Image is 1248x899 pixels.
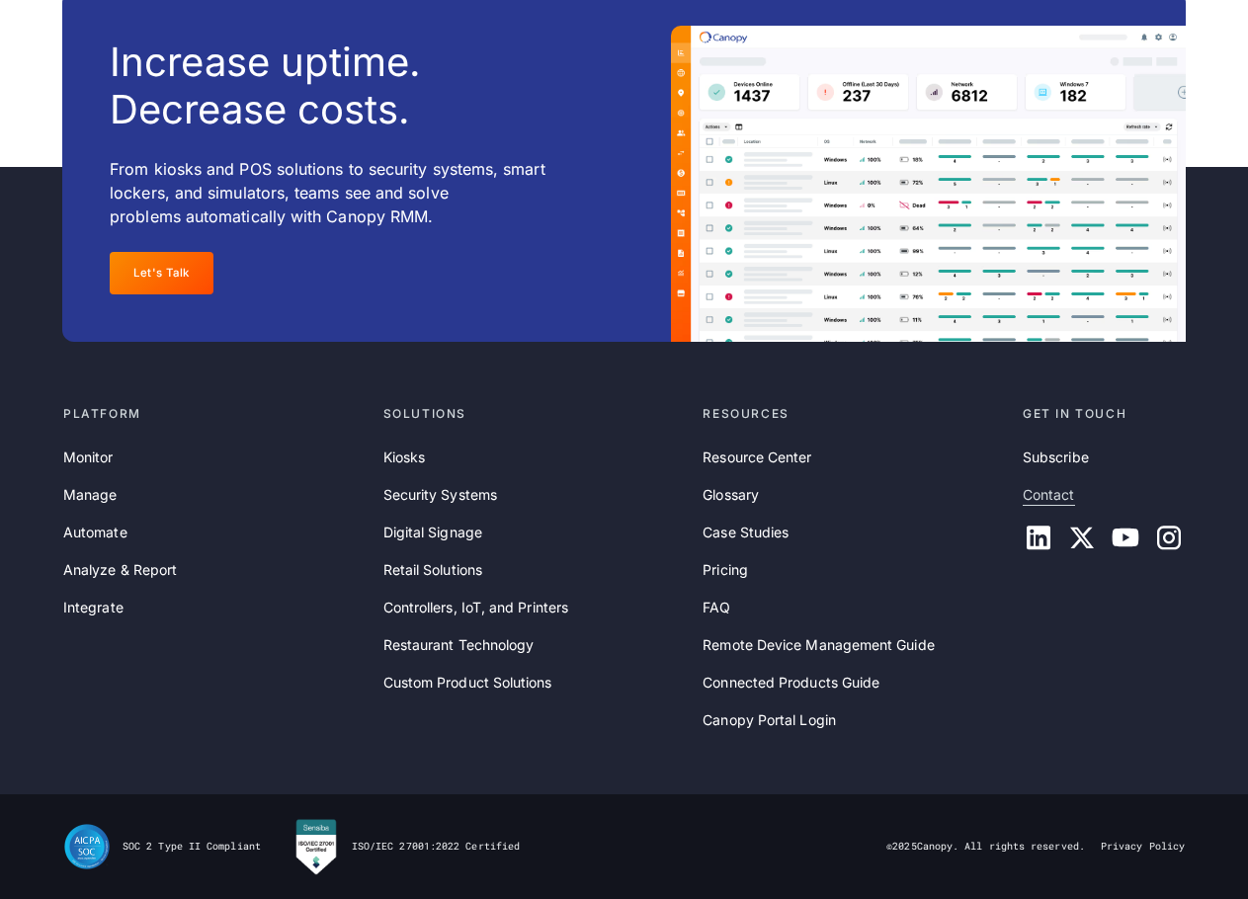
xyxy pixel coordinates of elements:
a: Pricing [703,559,748,581]
a: Case Studies [703,522,789,543]
div: Platform [63,405,368,423]
a: Subscribe [1023,447,1089,468]
a: Integrate [63,597,124,618]
a: Security Systems [383,484,497,506]
a: Let's Talk [110,252,213,294]
a: Glossary [703,484,759,506]
div: Solutions [383,405,688,423]
a: Retail Solutions [383,559,482,581]
div: © Canopy. All rights reserved. [886,840,1085,854]
img: SOC II Type II Compliance Certification for Canopy Remote Device Management [63,823,111,870]
p: From kiosks and POS solutions to security systems, smart lockers, and simulators, teams see and s... [110,157,576,228]
a: FAQ [703,597,730,618]
h3: Increase uptime. Decrease costs. [110,39,421,133]
a: Canopy Portal Login [703,709,836,731]
a: Digital Signage [383,522,482,543]
a: Restaurant Technology [383,634,535,656]
a: Resource Center [703,447,811,468]
div: SOC 2 Type II Compliant [123,840,261,854]
img: Canopy RMM is Sensiba Certified for ISO/IEC [292,818,340,875]
a: Contact [1023,484,1075,506]
div: Get in touch [1023,405,1185,423]
span: 2025 [892,840,916,853]
a: Remote Device Management Guide [703,634,934,656]
a: Connected Products Guide [703,672,879,694]
a: Custom Product Solutions [383,672,552,694]
a: Monitor [63,447,114,468]
a: Automate [63,522,127,543]
div: Resources [703,405,1007,423]
a: Privacy Policy [1101,840,1185,854]
div: ISO/IEC 27001:2022 Certified [352,840,520,854]
a: Kiosks [383,447,425,468]
a: Controllers, IoT, and Printers [383,597,568,618]
a: Analyze & Report [63,559,177,581]
a: Manage [63,484,117,506]
img: A Canopy dashboard example [671,26,1186,342]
